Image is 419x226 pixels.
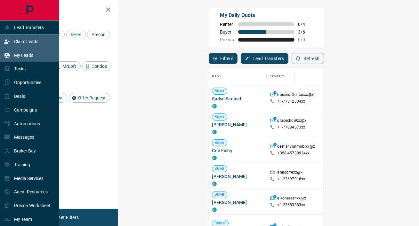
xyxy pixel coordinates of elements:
[241,53,288,64] button: Lead Transfers
[278,151,310,156] p: +358- 45739934xx
[298,22,312,27] span: 0 / 4
[209,67,267,85] div: Name
[278,125,305,130] p: +1- 77884073xx
[212,192,227,197] span: Buyer
[89,32,108,37] span: Precon
[220,29,234,35] span: Buyer
[82,61,111,71] div: Condos
[298,29,312,35] span: 3 / 6
[212,104,217,108] div: condos.ca
[209,53,238,64] button: Filters
[278,170,303,176] p: anncorrexx@x
[212,173,263,180] span: [PERSON_NAME]
[212,96,263,102] span: Sadsd Sadasd
[220,22,234,27] span: Renter
[69,93,110,103] div: Offer Request
[278,196,306,202] p: e.kohestanxx@x
[212,140,227,145] span: Buyer
[49,212,83,223] button: Reset Filters
[278,118,307,125] p: gracechoi9xx@x
[212,199,263,206] span: [PERSON_NAME]
[66,30,86,39] div: Seller
[278,176,305,182] p: +1- 23697916xx
[20,6,111,14] h2: Filters
[267,67,318,85] div: Contact
[278,144,315,151] p: ceefishyonmobixx@x
[89,64,109,69] span: Condos
[220,12,312,19] p: My Daily Quota
[278,99,305,104] p: +1- 77812334xx
[212,221,229,226] span: Renter
[212,130,217,134] div: condos.ca
[212,114,227,120] span: Buyer
[53,61,81,71] div: MrLoft
[212,156,217,160] div: condos.ca
[212,207,217,212] div: condos.ca
[212,147,263,154] span: Cee Fishy
[278,202,305,208] p: +1- 23683383xx
[87,30,110,39] div: Precon
[212,182,217,186] div: condos.ca
[76,95,108,100] span: Offer Request
[278,92,314,99] p: houseofthaitasxx@x
[212,121,263,128] span: [PERSON_NAME]
[292,53,324,64] button: Refresh
[298,37,312,42] span: 0 / 0
[212,88,227,94] span: Buyer
[68,32,84,37] span: Seller
[60,64,78,69] span: MrLoft
[270,67,285,85] div: Contact
[220,37,234,42] span: Precon
[212,67,222,85] div: Name
[212,166,227,171] span: Buyer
